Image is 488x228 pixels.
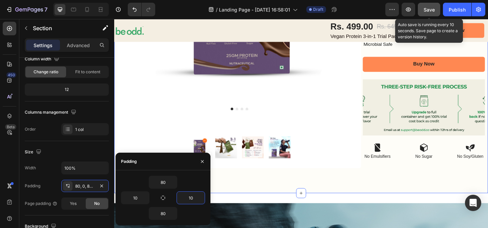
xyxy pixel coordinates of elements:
p: Section [33,24,88,32]
button: Publish [443,3,471,16]
div: Buy Now [325,45,348,53]
div: 80, 0, 80, 10 [75,183,95,189]
div: Padding [25,183,40,189]
span: 25g Protein | 4.5g BCAAs | 100% Vegan | Heavy Metal & Microbial Safe [271,15,396,30]
button: Buy Now [270,41,403,57]
div: Order [25,126,36,132]
button: Dot [138,96,140,99]
span: Landing Page - [DATE] 16:58:01 [219,6,290,13]
div: Open Intercom Messenger [465,195,481,211]
p: Settings [34,42,53,49]
div: Page padding [25,201,58,207]
div: Beta [5,124,16,130]
span: Draft [313,6,323,13]
span: Save [424,7,435,13]
input: Auto [149,176,177,188]
span: Yes [70,201,77,207]
div: Buy Now [358,9,381,16]
input: Auto [62,162,108,174]
p: No Emulsifiers [271,147,302,153]
button: Save [418,3,440,16]
span: / [216,6,218,13]
p: Advanced [67,42,90,49]
div: Padding [121,158,137,165]
div: 12 [26,85,107,94]
div: Width [25,165,36,171]
button: 7 [3,3,50,16]
span: Change ratio [34,69,58,75]
input: Auto [121,192,149,204]
a: Buy Now [337,4,403,20]
div: Columns management [25,108,78,117]
button: Dot [132,96,135,99]
div: Column width [25,55,61,64]
div: Publish [449,6,466,13]
p: 7 [44,5,47,14]
img: gempages_560147773412868901-e0e8504d-386b-492b-95d1-cafdb0d69828.jpg [270,65,403,127]
p: No Soy/Gluten [372,147,403,153]
input: Auto [149,207,177,220]
div: 1 col [75,127,107,133]
input: Auto [177,192,205,204]
div: Size [25,148,43,157]
button: Dot [143,96,146,99]
div: 450 [6,72,16,78]
iframe: Design area [114,19,488,228]
span: Fit to content [75,69,100,75]
button: Dot [127,96,129,99]
p: No Sugar [322,147,352,153]
div: Undo/Redo [128,3,155,16]
span: No [94,201,100,207]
